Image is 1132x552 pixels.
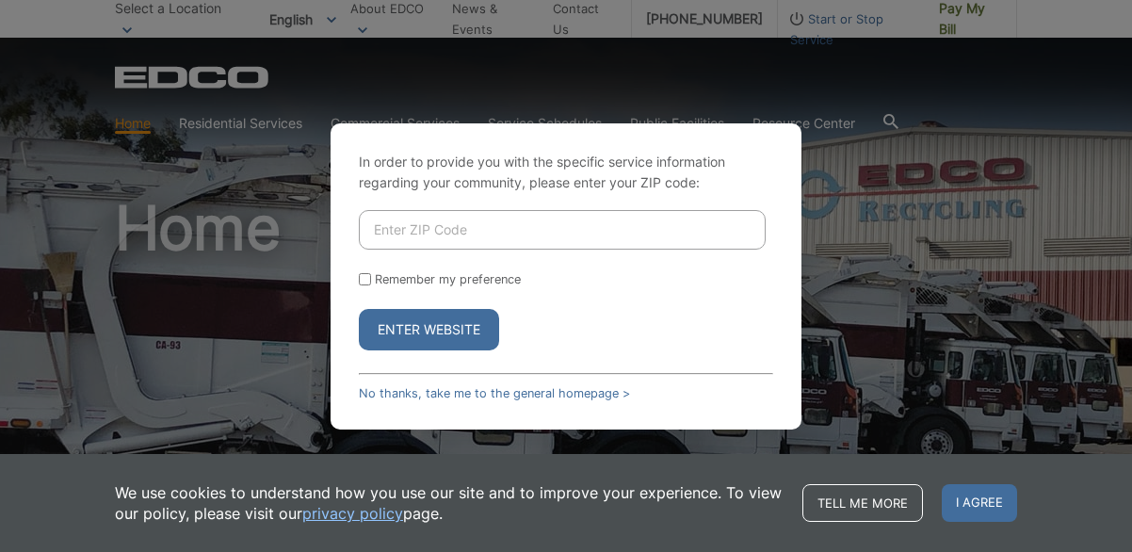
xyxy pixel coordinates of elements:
[302,503,403,524] a: privacy policy
[359,210,766,250] input: Enter ZIP Code
[115,482,784,524] p: We use cookies to understand how you use our site and to improve your experience. To view our pol...
[359,386,630,400] a: No thanks, take me to the general homepage >
[802,484,923,522] a: Tell me more
[359,309,499,350] button: Enter Website
[359,152,773,193] p: In order to provide you with the specific service information regarding your community, please en...
[375,272,521,286] label: Remember my preference
[942,484,1017,522] span: I agree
